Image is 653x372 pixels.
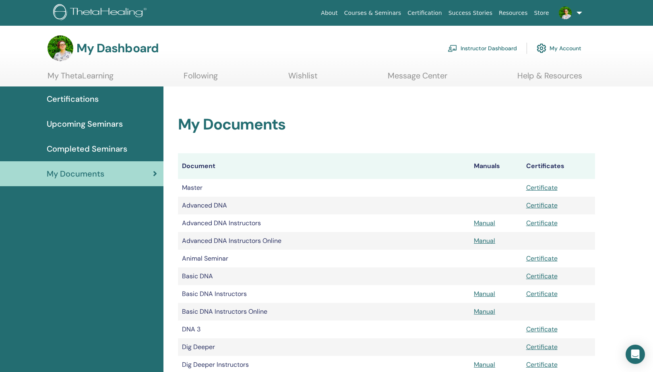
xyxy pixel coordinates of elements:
[178,232,470,250] td: Advanced DNA Instructors Online
[47,93,99,105] span: Certifications
[184,71,218,86] a: Following
[537,39,581,57] a: My Account
[178,321,470,338] td: DNA 3
[448,45,457,52] img: chalkboard-teacher.svg
[496,6,531,21] a: Resources
[178,338,470,356] td: Dig Deeper
[53,4,149,22] img: logo.png
[178,115,595,134] h2: My Documents
[474,360,495,369] a: Manual
[470,153,522,179] th: Manuals
[47,168,104,180] span: My Documents
[522,153,595,179] th: Certificates
[48,35,73,61] img: default.jpg
[178,214,470,232] td: Advanced DNA Instructors
[526,343,558,351] a: Certificate
[526,272,558,280] a: Certificate
[531,6,552,21] a: Store
[178,285,470,303] td: Basic DNA Instructors
[178,303,470,321] td: Basic DNA Instructors Online
[526,254,558,263] a: Certificate
[526,360,558,369] a: Certificate
[47,118,123,130] span: Upcoming Seminars
[474,219,495,227] a: Manual
[404,6,445,21] a: Certification
[559,6,572,19] img: default.jpg
[47,143,127,155] span: Completed Seminars
[474,290,495,298] a: Manual
[517,71,582,86] a: Help & Resources
[288,71,318,86] a: Wishlist
[526,325,558,333] a: Certificate
[318,6,341,21] a: About
[178,153,470,179] th: Document
[626,345,645,364] div: Open Intercom Messenger
[178,267,470,285] td: Basic DNA
[178,197,470,214] td: Advanced DNA
[178,250,470,267] td: Animal Seminar
[48,71,114,86] a: My ThetaLearning
[341,6,405,21] a: Courses & Seminars
[76,41,159,55] h3: My Dashboard
[526,219,558,227] a: Certificate
[537,41,546,55] img: cog.svg
[445,6,496,21] a: Success Stories
[474,307,495,316] a: Manual
[448,39,517,57] a: Instructor Dashboard
[526,183,558,192] a: Certificate
[526,290,558,298] a: Certificate
[474,236,495,245] a: Manual
[178,179,470,197] td: Master
[526,201,558,210] a: Certificate
[388,71,447,86] a: Message Center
